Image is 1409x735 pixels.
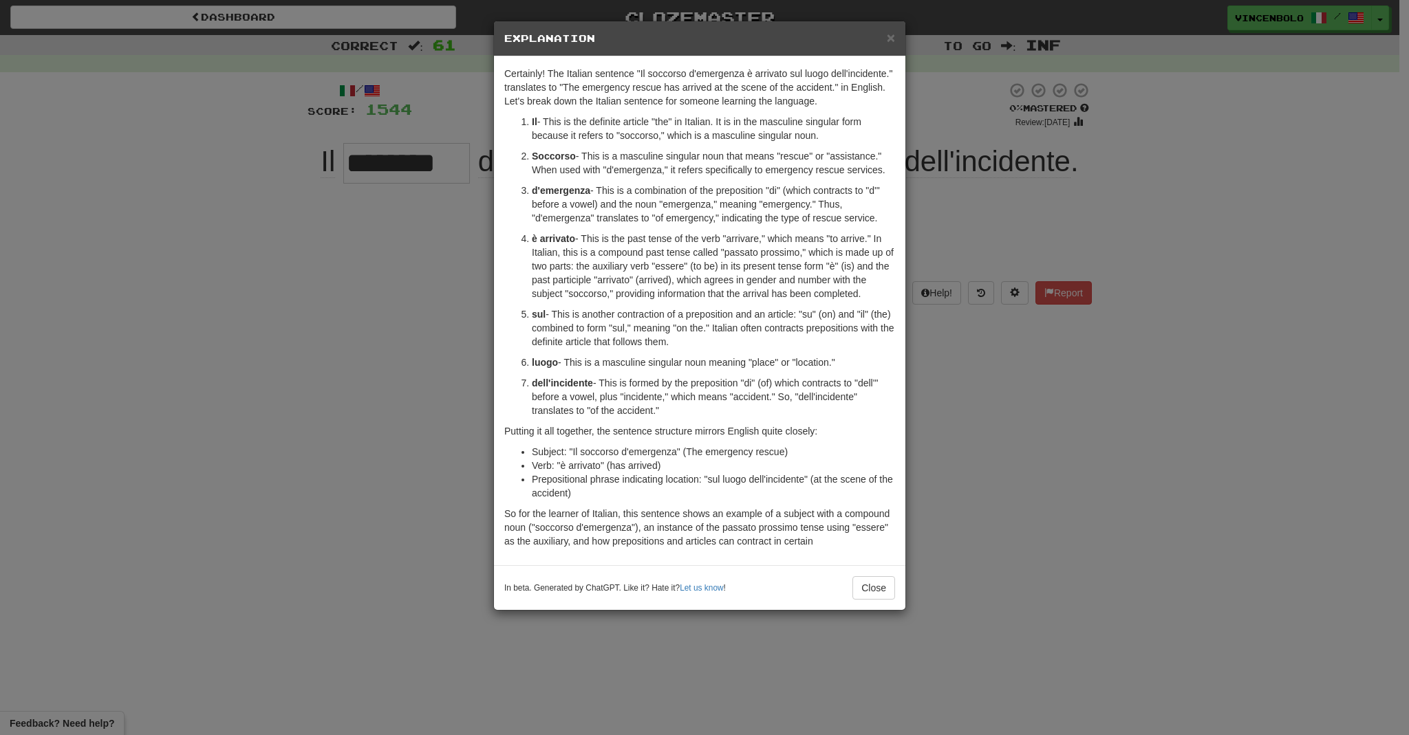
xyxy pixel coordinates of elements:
li: Prepositional phrase indicating location: "sul luogo dell'incidente" (at the scene of the accident) [532,472,895,500]
strong: sul [532,309,546,320]
a: Let us know [680,583,723,593]
p: - This is a combination of the preposition "di" (which contracts to "d'" before a vowel) and the ... [532,184,895,225]
p: - This is formed by the preposition "di" (of) which contracts to "dell'" before a vowel, plus "in... [532,376,895,417]
strong: dell'incidente [532,377,593,388]
h5: Explanation [504,32,895,45]
small: In beta. Generated by ChatGPT. Like it? Hate it? ! [504,582,726,594]
p: - This is another contraction of a preposition and an article: "su" (on) and "il" (the) combined ... [532,307,895,349]
strong: Il [532,116,537,127]
strong: d'emergenza [532,185,590,196]
p: - This is a masculine singular noun meaning "place" or "location." [532,355,895,369]
strong: luogo [532,357,558,368]
li: Verb: "è arrivato" (has arrived) [532,459,895,472]
strong: Soccorso [532,151,576,162]
p: Putting it all together, the sentence structure mirrors English quite closely: [504,424,895,438]
p: So for the learner of Italian, this sentence shows an example of a subject with a compound noun (... [504,507,895,548]
p: - This is the definite article "the" in Italian. It is in the masculine singular form because it ... [532,115,895,142]
p: - This is a masculine singular noun that means "rescue" or "assistance." When used with "d'emerge... [532,149,895,177]
strong: è arrivato [532,233,575,244]
button: Close [852,576,895,600]
li: Subject: "Il soccorso d'emergenza" (The emergency rescue) [532,445,895,459]
p: Certainly! The Italian sentence "Il soccorso d'emergenza è arrivato sul luogo dell'incidente." tr... [504,67,895,108]
button: Close [887,30,895,45]
span: × [887,30,895,45]
p: - This is the past tense of the verb "arrivare," which means "to arrive." In Italian, this is a c... [532,232,895,300]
